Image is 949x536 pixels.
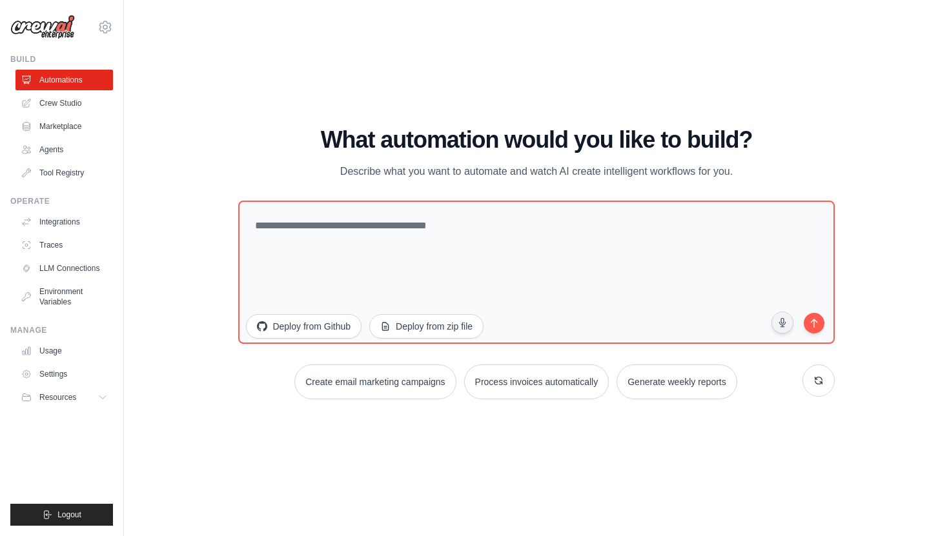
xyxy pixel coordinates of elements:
button: Logout [10,504,113,526]
p: Describe what you want to automate and watch AI create intelligent workflows for you. [320,163,753,180]
a: Tool Registry [15,163,113,183]
a: Automations [15,70,113,90]
button: Deploy from zip file [369,314,484,339]
a: Settings [15,364,113,384]
a: Crew Studio [15,93,113,114]
span: Logout [57,510,81,520]
button: Generate weekly reports [617,364,737,399]
div: Manage [10,325,113,335]
div: Operate [10,196,113,206]
a: Integrations [15,212,113,232]
div: Build [10,54,113,65]
button: Resources [15,387,113,408]
span: Resources [39,392,76,402]
a: Agents [15,139,113,160]
a: Environment Variables [15,281,113,312]
button: Create email marketing campaigns [294,364,456,399]
a: Marketplace [15,116,113,137]
a: LLM Connections [15,258,113,279]
a: Usage [15,341,113,361]
button: Process invoices automatically [464,364,609,399]
img: Logo [10,15,75,39]
a: Traces [15,235,113,255]
h1: What automation would you like to build? [238,127,834,153]
button: Deploy from Github [246,314,362,339]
